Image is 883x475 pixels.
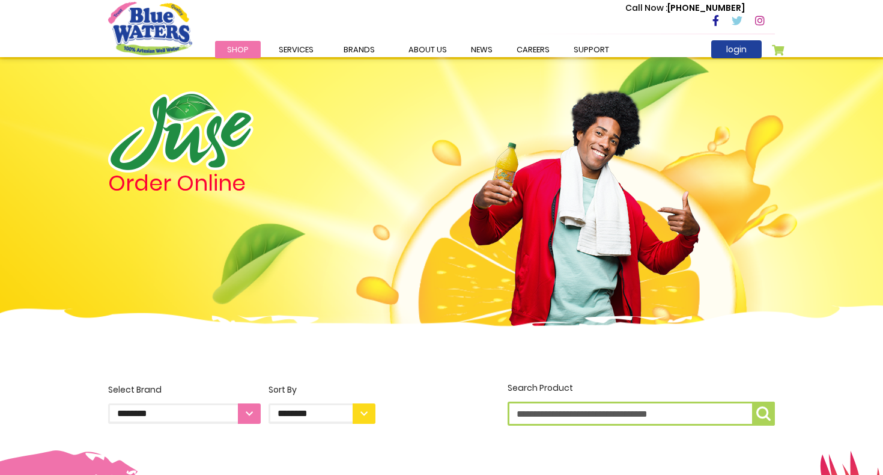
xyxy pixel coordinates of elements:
[467,69,702,326] img: man.png
[108,91,253,173] img: logo
[279,44,314,55] span: Services
[508,402,775,426] input: Search Product
[108,173,375,194] h4: Order Online
[625,2,667,14] span: Call Now :
[269,384,375,396] div: Sort By
[459,41,505,58] a: News
[756,406,771,421] img: search-icon.png
[344,44,375,55] span: Brands
[711,40,762,58] a: login
[505,41,562,58] a: careers
[625,2,745,14] p: [PHONE_NUMBER]
[562,41,621,58] a: support
[108,2,192,55] a: store logo
[269,403,375,424] select: Sort By
[108,384,261,424] label: Select Brand
[508,382,775,426] label: Search Product
[108,403,261,424] select: Select Brand
[227,44,249,55] span: Shop
[396,41,459,58] a: about us
[752,402,775,426] button: Search Product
